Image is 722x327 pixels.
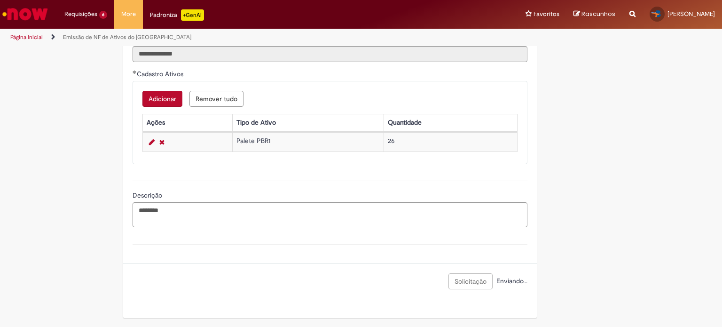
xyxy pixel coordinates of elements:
[189,91,243,107] button: Remove all rows for Cadastro Ativos
[147,136,157,148] a: Editar Linha 1
[142,91,182,107] button: Add a row for Cadastro Ativos
[121,9,136,19] span: More
[233,114,384,131] th: Tipo de Ativo
[384,114,518,131] th: Quantidade
[133,191,164,199] span: Descrição
[137,70,185,78] span: Cadastro Ativos
[667,10,715,18] span: [PERSON_NAME]
[133,46,527,62] input: CNPJ da Transportadora
[157,136,167,148] a: Remover linha 1
[133,202,527,228] textarea: Descrição
[573,10,615,19] a: Rascunhos
[133,70,137,74] span: Obrigatório Preenchido
[384,132,518,152] td: 26
[534,9,559,19] span: Favoritos
[10,33,43,41] a: Página inicial
[233,132,384,152] td: Palete PBR1
[581,9,615,18] span: Rascunhos
[142,114,232,131] th: Ações
[494,277,527,285] span: Enviando...
[181,9,204,21] p: +GenAi
[99,11,107,19] span: 6
[63,33,191,41] a: Emissão de NF de Ativos do [GEOGRAPHIC_DATA]
[7,29,474,46] ul: Trilhas de página
[150,9,204,21] div: Padroniza
[64,9,97,19] span: Requisições
[1,5,49,24] img: ServiceNow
